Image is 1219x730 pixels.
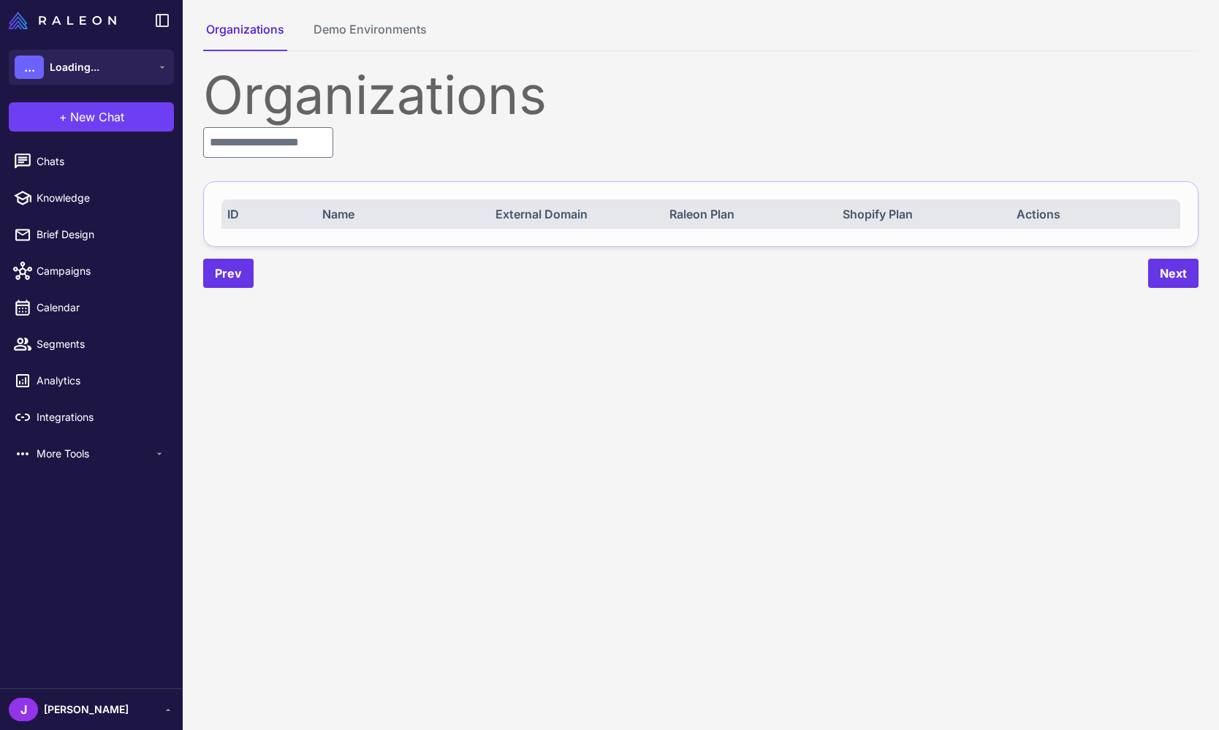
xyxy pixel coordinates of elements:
span: Analytics [37,373,165,389]
a: Calendar [6,292,177,323]
div: ID [227,205,306,223]
span: Integrations [37,409,165,425]
a: Chats [6,146,177,177]
a: Brief Design [6,219,177,250]
div: Name [322,205,480,223]
div: J [9,698,38,721]
a: Analytics [6,365,177,396]
span: Knowledge [37,190,165,206]
div: Shopify Plan [843,205,1000,223]
div: External Domain [495,205,653,223]
span: Segments [37,336,165,352]
span: [PERSON_NAME] [44,702,129,718]
button: ...Loading... [9,50,174,85]
button: Prev [203,259,254,288]
span: New Chat [70,108,124,126]
div: ... [15,56,44,79]
a: Integrations [6,402,177,433]
a: Campaigns [6,256,177,286]
span: More Tools [37,446,153,462]
a: Knowledge [6,183,177,213]
span: + [59,108,67,126]
a: Segments [6,329,177,360]
button: Organizations [203,20,287,51]
span: Brief Design [37,227,165,243]
span: Calendar [37,300,165,316]
div: Actions [1017,205,1174,223]
div: Raleon Plan [669,205,827,223]
button: Demo Environments [311,20,430,51]
img: Raleon Logo [9,12,116,29]
span: Loading... [50,59,99,75]
span: Chats [37,153,165,170]
span: Campaigns [37,263,165,279]
button: +New Chat [9,102,174,132]
button: Next [1148,259,1199,288]
div: Organizations [203,69,1199,121]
